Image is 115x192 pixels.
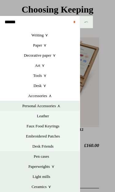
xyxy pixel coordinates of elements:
[3,101,80,111] a: Personal Accessories
[6,141,80,151] a: Desk Friends
[6,111,80,121] a: Leather
[3,182,80,192] a: Ceramics
[3,151,80,161] a: Pen cases
[80,16,93,28] button: ⤺
[3,161,80,171] a: Paperweights
[6,121,80,131] a: Faux Food Keyrings
[6,131,80,141] a: Embroidered Patches
[3,171,80,182] a: Light mills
